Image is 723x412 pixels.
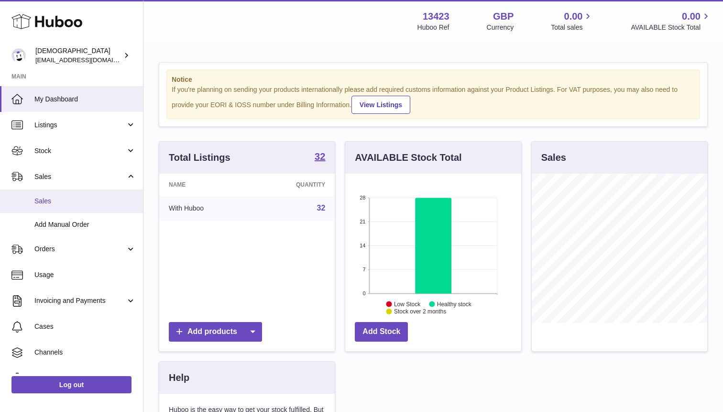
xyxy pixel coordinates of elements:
[169,322,262,342] a: Add products
[564,10,583,23] span: 0.00
[363,267,366,272] text: 7
[172,85,695,114] div: If you're planning on sending your products internationally please add required customs informati...
[315,152,325,161] strong: 32
[682,10,701,23] span: 0.00
[34,95,136,104] span: My Dashboard
[34,172,126,181] span: Sales
[35,46,121,65] div: [DEMOGRAPHIC_DATA]
[34,348,136,357] span: Channels
[487,23,514,32] div: Currency
[159,196,252,221] td: With Huboo
[34,296,126,305] span: Invoicing and Payments
[252,174,335,196] th: Quantity
[11,48,26,63] img: olgazyuz@outlook.com
[159,174,252,196] th: Name
[11,376,131,393] a: Log out
[172,75,695,84] strong: Notice
[351,96,410,114] a: View Listings
[317,204,326,212] a: 32
[631,23,712,32] span: AVAILABLE Stock Total
[551,23,593,32] span: Total sales
[34,220,136,229] span: Add Manual Order
[34,121,126,130] span: Listings
[355,151,461,164] h3: AVAILABLE Stock Total
[360,243,366,248] text: 14
[437,301,472,307] text: Healthy stock
[169,151,230,164] h3: Total Listings
[34,270,136,279] span: Usage
[315,152,325,163] a: 32
[34,322,136,331] span: Cases
[551,10,593,32] a: 0.00 Total sales
[541,151,566,164] h3: Sales
[360,195,366,200] text: 28
[363,290,366,296] text: 0
[631,10,712,32] a: 0.00 AVAILABLE Stock Total
[394,301,421,307] text: Low Stock
[417,23,449,32] div: Huboo Ref
[355,322,408,342] a: Add Stock
[394,308,446,315] text: Stock over 2 months
[423,10,449,23] strong: 13423
[169,371,189,384] h3: Help
[360,219,366,224] text: 21
[34,197,136,206] span: Sales
[34,146,126,156] span: Stock
[493,10,514,23] strong: GBP
[34,245,126,254] span: Orders
[35,56,141,64] span: [EMAIL_ADDRESS][DOMAIN_NAME]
